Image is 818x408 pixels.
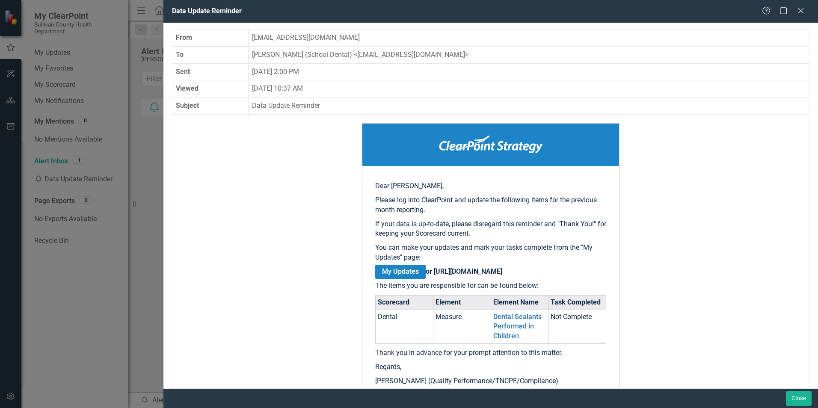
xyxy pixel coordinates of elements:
[249,98,809,115] td: Data Update Reminder
[375,219,606,239] p: If your data is up-to-date, please disregard this reminder and "Thank You!" for keeping your Scor...
[376,295,433,310] th: Scorecard
[375,348,606,358] p: Thank you in advance for your prompt attention to this matter.
[491,295,548,310] th: Element Name
[433,310,491,344] td: Measure
[249,29,809,46] td: [EMAIL_ADDRESS][DOMAIN_NAME]
[548,295,606,310] th: Task Completed
[375,195,606,215] p: Please log into ClearPoint and update the following items for the previous month reporting.
[375,362,606,372] p: Regards,
[249,63,809,80] td: [DATE] 2:00 PM
[172,63,249,80] th: Sent
[172,7,242,15] span: Data Update Reminder
[375,265,502,279] strong: or [URL][DOMAIN_NAME]
[172,29,249,46] th: From
[249,46,809,63] td: [PERSON_NAME] (School Dental) [EMAIL_ADDRESS][DOMAIN_NAME]
[172,80,249,98] th: Viewed
[786,391,812,406] button: Close
[172,98,249,115] th: Subject
[439,136,542,153] img: ClearPoint Strategy
[354,50,357,59] span: <
[493,313,542,340] a: Dental Sealants Performed in Children
[375,376,606,386] p: [PERSON_NAME] (Quality Performance/TNCPE/Compliance)
[548,310,606,344] td: Not Complete
[433,295,491,310] th: Element
[465,50,468,59] span: >
[375,243,606,263] p: You can make your updates and mark your tasks complete from the "My Updates" page:
[375,281,606,291] p: The items you are responsible for can be found below:
[375,181,606,191] p: Dear [PERSON_NAME],
[376,310,433,344] td: Dental
[172,46,249,63] th: To
[249,80,809,98] td: [DATE] 10:37 AM
[375,265,426,279] a: My Updates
